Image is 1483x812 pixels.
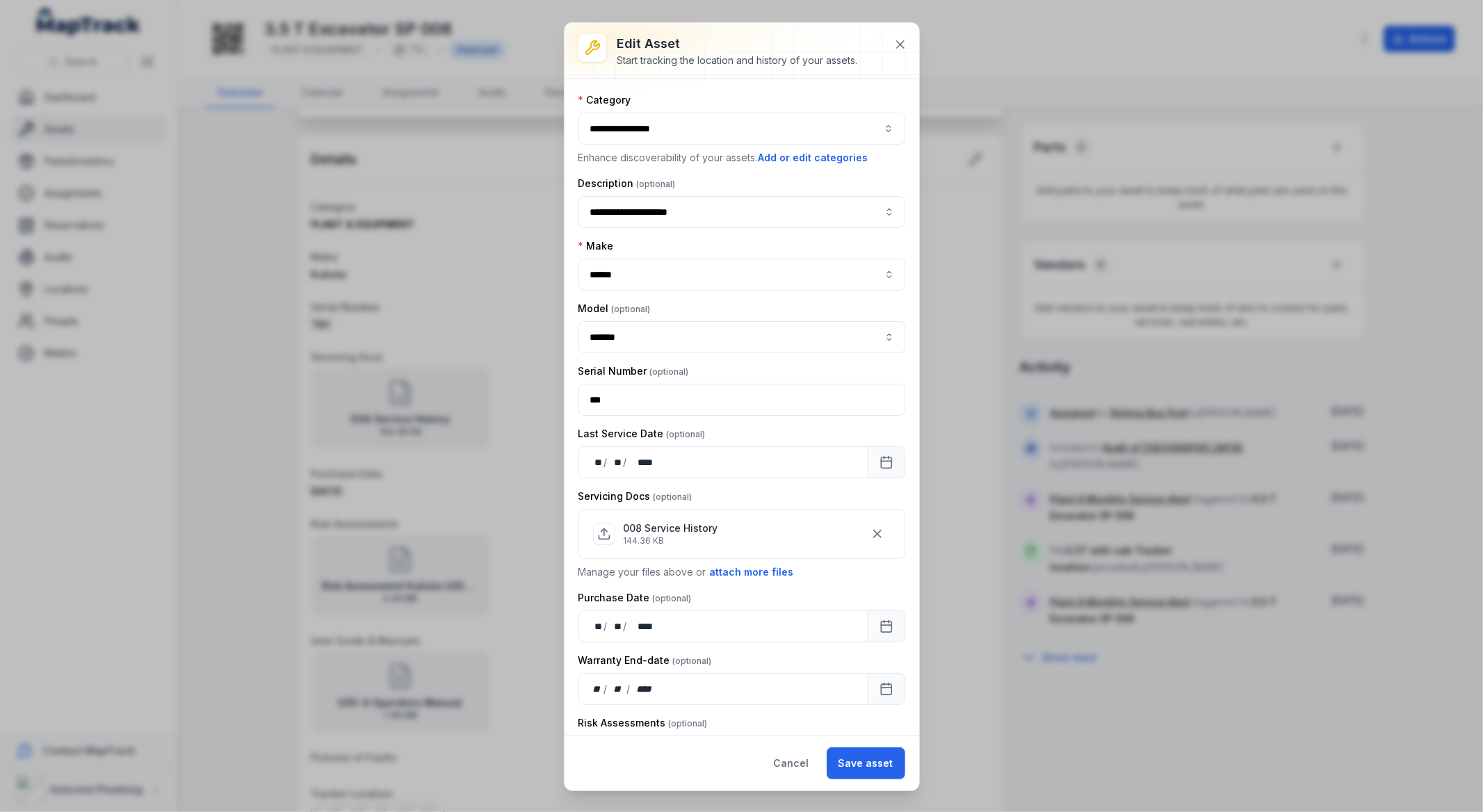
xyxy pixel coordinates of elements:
p: Manage your files above or [578,565,905,580]
label: Model [578,302,651,316]
div: / [603,682,608,696]
button: Calendar [868,673,905,705]
h3: Edit asset [617,34,858,54]
button: attach more files [709,565,795,580]
button: Cancel [762,747,821,779]
div: month, [609,619,623,633]
label: Warranty End-date [578,653,712,667]
label: Serial Number [578,364,689,378]
div: month, [609,455,623,469]
div: year, [628,455,654,469]
label: Servicing Docs [578,489,692,503]
div: day, [590,682,604,696]
label: Description [578,177,676,190]
input: asset-edit:cf[09246113-4bcc-4687-b44f-db17154807e5]-label [578,259,905,291]
div: year, [628,619,654,633]
label: Make [578,239,614,253]
p: 144.36 KB [624,535,718,546]
div: / [604,455,609,469]
div: day, [590,619,604,633]
button: Add or edit categories [758,150,869,165]
div: / [627,682,632,696]
div: / [604,619,609,633]
button: Calendar [868,610,905,642]
p: 008 Service History [624,521,718,535]
label: Category [578,93,631,107]
input: asset-edit:description-label [578,196,905,228]
button: Calendar [868,446,905,478]
label: Risk Assessments [578,716,708,730]
div: / [623,619,628,633]
div: month, [608,682,627,696]
div: / [623,455,628,469]
div: day, [590,455,604,469]
div: year, [632,682,658,696]
p: Enhance discoverability of your assets. [578,150,905,165]
input: asset-edit:cf[68832b05-6ea9-43b4-abb7-d68a6a59beaf]-label [578,321,905,353]
label: Last Service Date [578,427,706,441]
div: Start tracking the location and history of your assets. [617,54,858,67]
label: Purchase Date [578,591,692,605]
button: Save asset [827,747,905,779]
